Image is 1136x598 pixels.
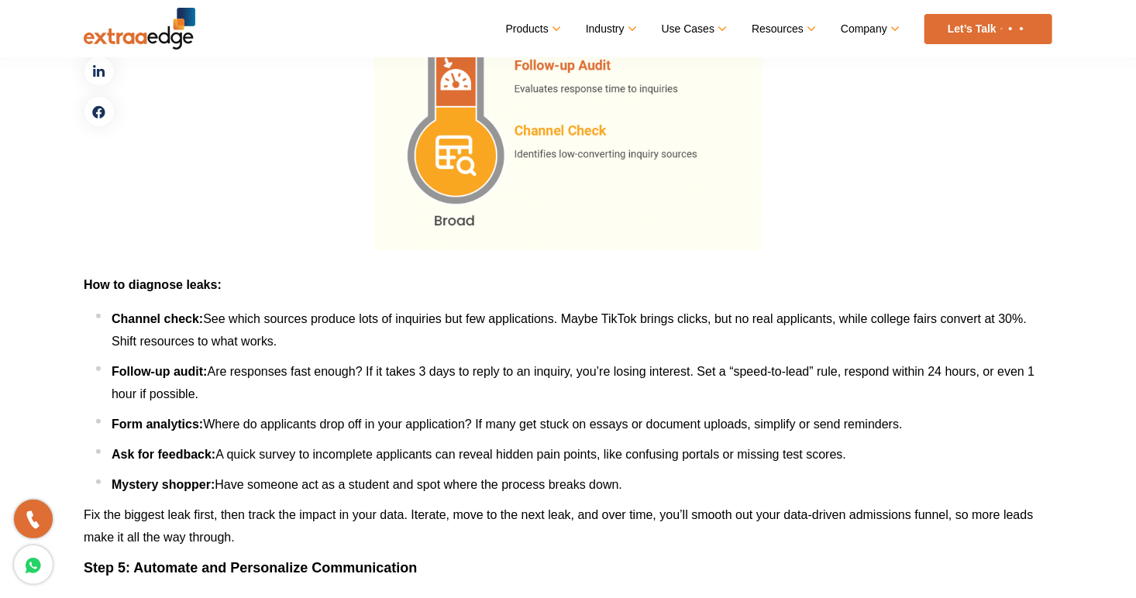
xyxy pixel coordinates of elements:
[215,478,622,491] span: Have someone act as a student and spot where the process breaks down.
[112,312,1027,348] span: See which sources produce lots of inquiries but few applications. Maybe TikTok brings clicks, but...
[586,18,635,40] a: Industry
[84,508,1034,544] span: Fix the biggest leak first, then track the impact in your data. Iterate, move to the next leak, a...
[662,18,725,40] a: Use Cases
[112,365,1034,400] span: Are responses fast enough? If it takes 3 days to reply to an inquiry, you’re losing interest. Set...
[841,18,897,40] a: Company
[112,312,203,325] b: Channel check:
[112,448,215,461] b: Ask for feedback:
[203,418,902,431] span: Where do applicants drop off in your application? If many get stuck on essays or document uploads...
[506,18,559,40] a: Products
[112,478,215,491] b: Mystery shopper:
[112,418,203,431] b: Form analytics:
[84,560,1052,577] h3: Step 5: Automate and Personalize Communication
[112,365,208,378] b: Follow-up audit:
[84,278,222,291] b: How to diagnose leaks:
[752,18,814,40] a: Resources
[84,56,115,87] a: linkedin
[84,96,115,127] a: facebook
[924,14,1052,44] a: Let’s Talk
[215,448,846,461] span: A quick survey to incomplete applicants can reveal hidden pain points, like confusing portals or ...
